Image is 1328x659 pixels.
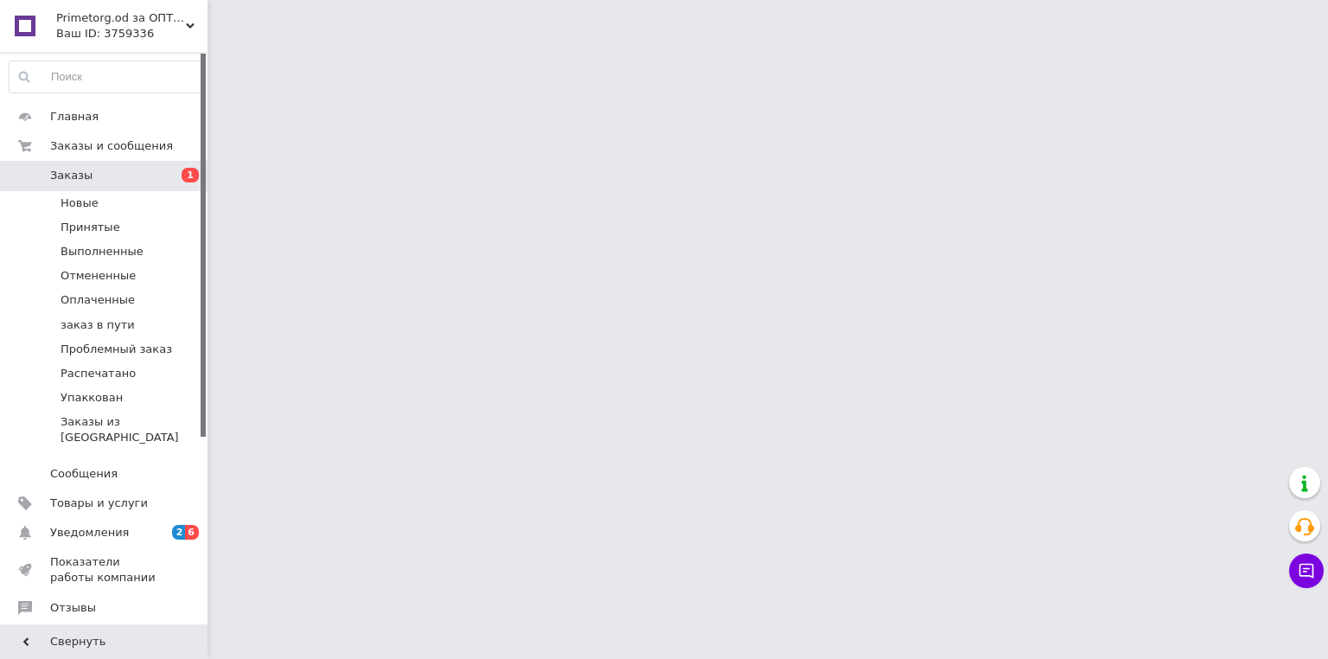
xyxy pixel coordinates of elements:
span: Отмененные [61,268,136,284]
span: Уведомления [50,525,129,541]
span: Сообщения [50,466,118,482]
span: Оплаченные [61,292,135,308]
span: Primetorg.od за ОПТом [56,10,186,26]
span: Показатели работы компании [50,554,160,585]
span: Главная [50,109,99,125]
span: Заказы и сообщения [50,138,173,154]
span: Проблемный заказ [61,342,172,357]
span: Новые [61,195,99,211]
span: заказ в пути [61,317,135,333]
span: Распечатано [61,366,136,381]
span: Отзывы [50,600,96,616]
span: Принятые [61,220,120,235]
div: Ваш ID: 3759336 [56,26,207,42]
button: Чат с покупателем [1289,553,1324,588]
span: 1 [182,168,199,182]
span: Упаккован [61,390,123,406]
span: Заказы [50,168,93,183]
span: 2 [172,525,186,540]
span: Выполненные [61,244,144,259]
span: Товары и услуги [50,496,148,511]
span: Заказы из [GEOGRAPHIC_DATA] [61,414,202,445]
span: 6 [185,525,199,540]
input: Поиск [10,61,203,93]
